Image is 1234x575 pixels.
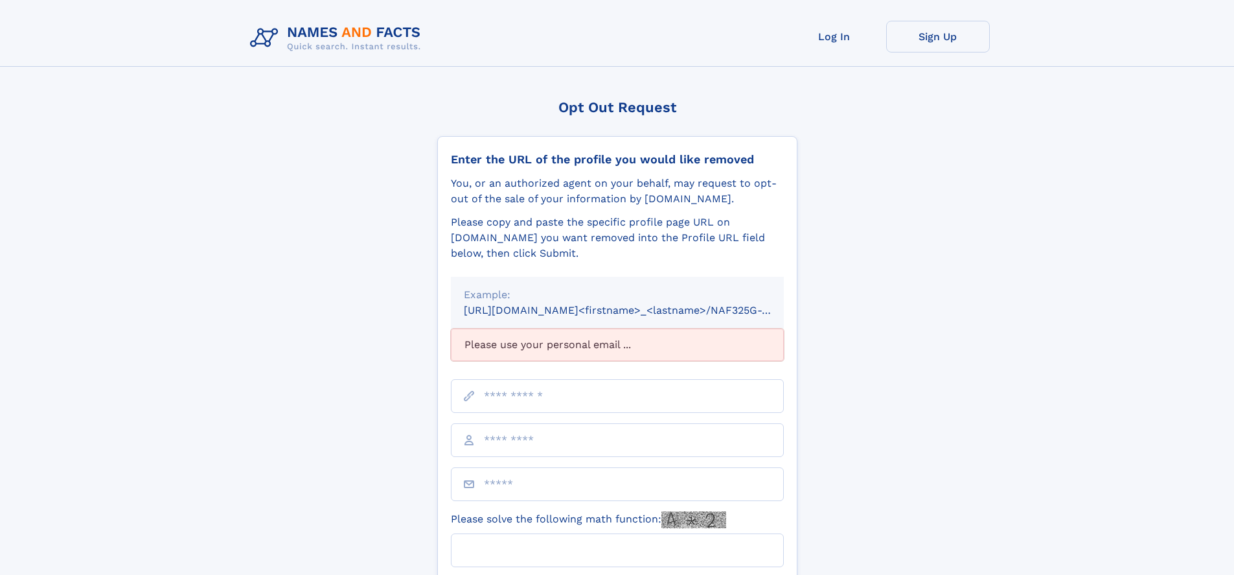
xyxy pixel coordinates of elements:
div: Opt Out Request [437,99,797,115]
a: Log In [783,21,886,53]
small: [URL][DOMAIN_NAME]<firstname>_<lastname>/NAF325G-xxxxxxxx [464,304,808,316]
div: Example: [464,287,771,303]
img: Logo Names and Facts [245,21,431,56]
label: Please solve the following math function: [451,511,726,528]
div: You, or an authorized agent on your behalf, may request to opt-out of the sale of your informatio... [451,176,784,207]
div: Enter the URL of the profile you would like removed [451,152,784,167]
a: Sign Up [886,21,990,53]
div: Please use your personal email ... [451,329,784,361]
div: Please copy and paste the specific profile page URL on [DOMAIN_NAME] you want removed into the Pr... [451,215,784,261]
